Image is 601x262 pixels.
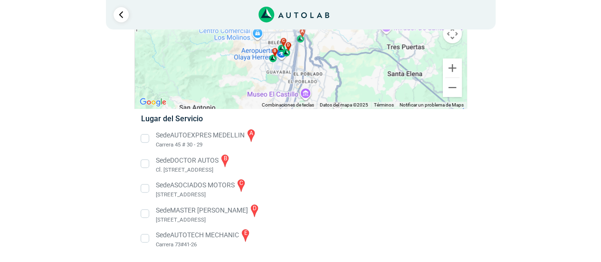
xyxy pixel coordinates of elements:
[262,102,314,108] button: Combinaciones de teclas
[443,24,462,43] button: Controles de visualización del mapa
[137,96,169,108] a: Abre esta zona en Google Maps (se abre en una nueva ventana)
[141,114,460,123] h5: Lugar del Servicio
[443,78,462,97] button: Reducir
[114,7,129,22] a: Ir al paso anterior
[137,96,169,108] img: Google
[443,58,462,78] button: Ampliar
[258,10,329,19] a: Link al sitio de autolab
[301,29,304,35] span: a
[320,102,368,107] span: Datos del mapa ©2025
[282,38,285,44] span: c
[273,48,276,55] span: b
[400,102,464,107] a: Notificar un problema de Maps
[286,42,289,49] span: d
[374,102,394,107] a: Términos (se abre en una nueva pestaña)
